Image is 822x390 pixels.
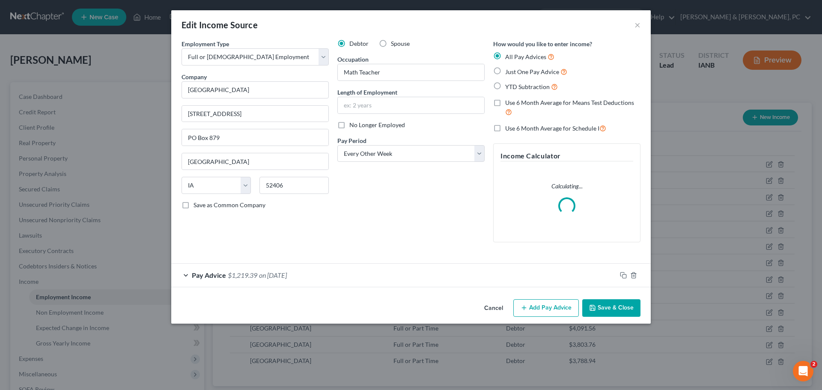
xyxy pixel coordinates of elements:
span: Use 6 Month Average for Schedule I [505,125,599,132]
h5: Income Calculator [500,151,633,161]
span: Pay Period [337,137,366,144]
label: Occupation [337,55,369,64]
input: Enter address... [182,106,328,122]
label: How would you like to enter income? [493,39,592,48]
span: Use 6 Month Average for Means Test Deductions [505,99,634,106]
input: Search company by name... [182,81,329,98]
span: on [DATE] [259,271,287,279]
p: Calculating... [500,182,633,191]
button: Add Pay Advice [513,299,579,317]
span: 2 [810,361,817,368]
button: Save & Close [582,299,640,317]
label: Length of Employment [337,88,397,97]
span: Save as Common Company [194,201,265,208]
span: Just One Pay Advice [505,68,559,75]
span: Pay Advice [192,271,226,279]
input: Enter city... [182,153,328,170]
input: -- [338,64,484,80]
button: Cancel [477,300,510,317]
span: Spouse [391,40,410,47]
span: $1,219.39 [228,271,257,279]
input: ex: 2 years [338,97,484,113]
input: Unit, Suite, etc... [182,129,328,146]
span: All Pay Advices [505,53,546,60]
span: YTD Subtraction [505,83,550,90]
span: No Longer Employed [349,121,405,128]
span: Employment Type [182,40,229,48]
iframe: Intercom live chat [793,361,813,381]
div: Edit Income Source [182,19,258,31]
span: Debtor [349,40,369,47]
span: Company [182,73,207,80]
input: Enter zip... [259,177,329,194]
button: × [634,20,640,30]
